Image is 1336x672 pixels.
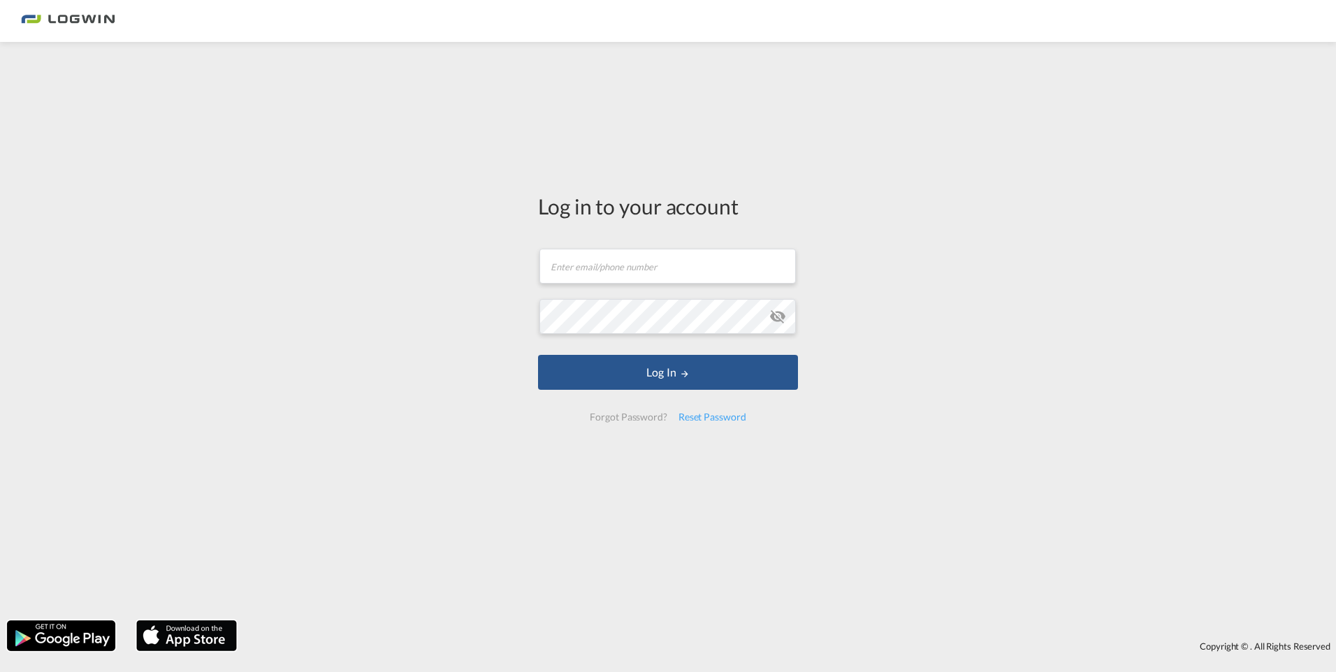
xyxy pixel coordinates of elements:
[538,191,798,221] div: Log in to your account
[539,249,796,284] input: Enter email/phone number
[538,355,798,390] button: LOGIN
[769,308,786,325] md-icon: icon-eye-off
[21,6,115,37] img: bc73a0e0d8c111efacd525e4c8ad7d32.png
[673,404,752,430] div: Reset Password
[135,619,238,652] img: apple.png
[584,404,672,430] div: Forgot Password?
[244,634,1336,658] div: Copyright © . All Rights Reserved
[6,619,117,652] img: google.png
